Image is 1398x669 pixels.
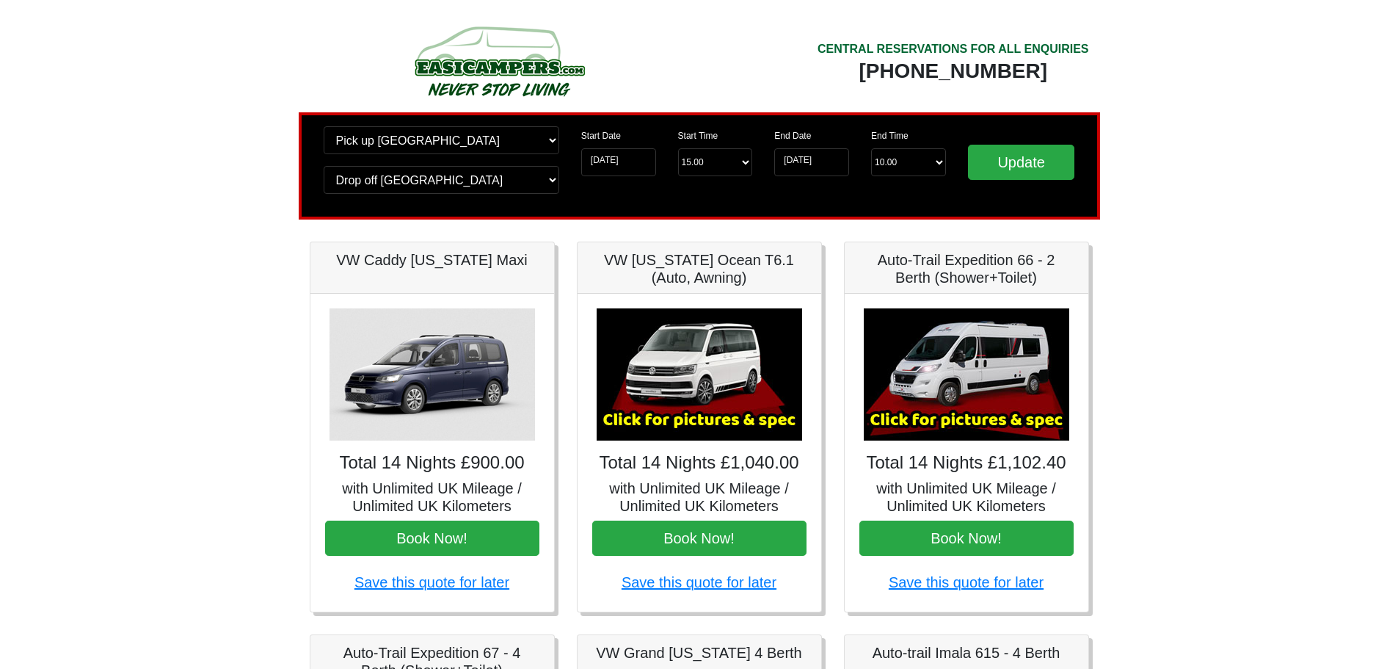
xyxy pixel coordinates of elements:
[818,40,1089,58] div: CENTRAL RESERVATIONS FOR ALL ENQUIRIES
[818,58,1089,84] div: [PHONE_NUMBER]
[859,251,1074,286] h5: Auto-Trail Expedition 66 - 2 Berth (Shower+Toilet)
[325,480,539,515] h5: with Unlimited UK Mileage / Unlimited UK Kilometers
[871,129,909,142] label: End Time
[592,521,807,556] button: Book Now!
[325,521,539,556] button: Book Now!
[592,644,807,662] h5: VW Grand [US_STATE] 4 Berth
[592,480,807,515] h5: with Unlimited UK Mileage / Unlimited UK Kilometers
[330,308,535,441] img: VW Caddy California Maxi
[622,574,776,590] a: Save this quote for later
[360,21,638,101] img: campers-checkout-logo.png
[581,148,656,176] input: Start Date
[581,129,621,142] label: Start Date
[597,308,802,441] img: VW California Ocean T6.1 (Auto, Awning)
[354,574,509,590] a: Save this quote for later
[774,148,849,176] input: Return Date
[859,644,1074,662] h5: Auto-trail Imala 615 - 4 Berth
[678,129,718,142] label: Start Time
[859,480,1074,515] h5: with Unlimited UK Mileage / Unlimited UK Kilometers
[864,308,1069,441] img: Auto-Trail Expedition 66 - 2 Berth (Shower+Toilet)
[889,574,1044,590] a: Save this quote for later
[325,251,539,269] h5: VW Caddy [US_STATE] Maxi
[968,145,1075,180] input: Update
[592,452,807,474] h4: Total 14 Nights £1,040.00
[325,452,539,474] h4: Total 14 Nights £900.00
[859,521,1074,556] button: Book Now!
[592,251,807,286] h5: VW [US_STATE] Ocean T6.1 (Auto, Awning)
[859,452,1074,474] h4: Total 14 Nights £1,102.40
[774,129,811,142] label: End Date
